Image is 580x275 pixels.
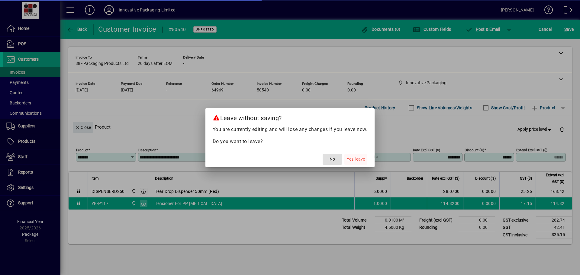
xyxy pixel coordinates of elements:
[213,126,368,133] p: You are currently editing and will lose any changes if you leave now.
[323,154,342,165] button: No
[205,108,375,126] h2: Leave without saving?
[344,154,367,165] button: Yes, leave
[347,156,365,162] span: Yes, leave
[330,156,335,162] span: No
[213,138,368,145] p: Do you want to leave?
